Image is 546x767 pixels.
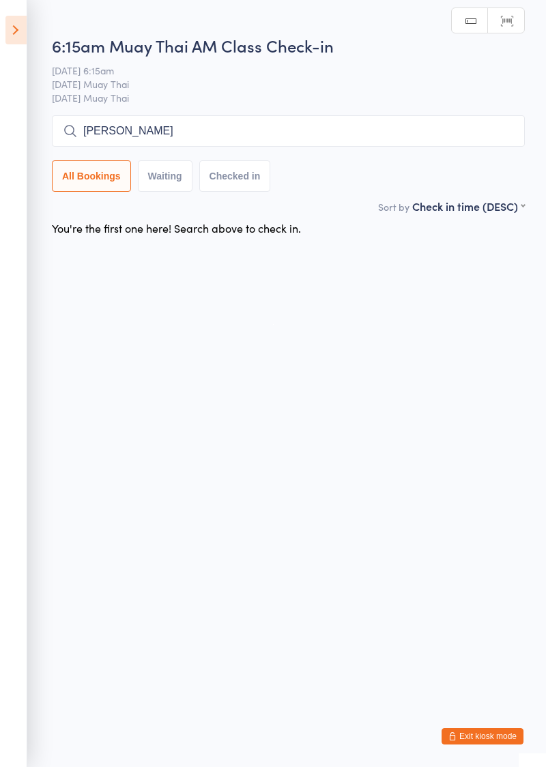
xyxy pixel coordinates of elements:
[52,220,301,235] div: You're the first one here! Search above to check in.
[138,160,192,192] button: Waiting
[52,77,504,91] span: [DATE] Muay Thai
[412,199,525,214] div: Check in time (DESC)
[442,728,523,744] button: Exit kiosk mode
[52,63,504,77] span: [DATE] 6:15am
[378,200,409,214] label: Sort by
[52,115,525,147] input: Search
[199,160,271,192] button: Checked in
[52,160,131,192] button: All Bookings
[52,91,525,104] span: [DATE] Muay Thai
[52,34,525,57] h2: 6:15am Muay Thai AM Class Check-in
